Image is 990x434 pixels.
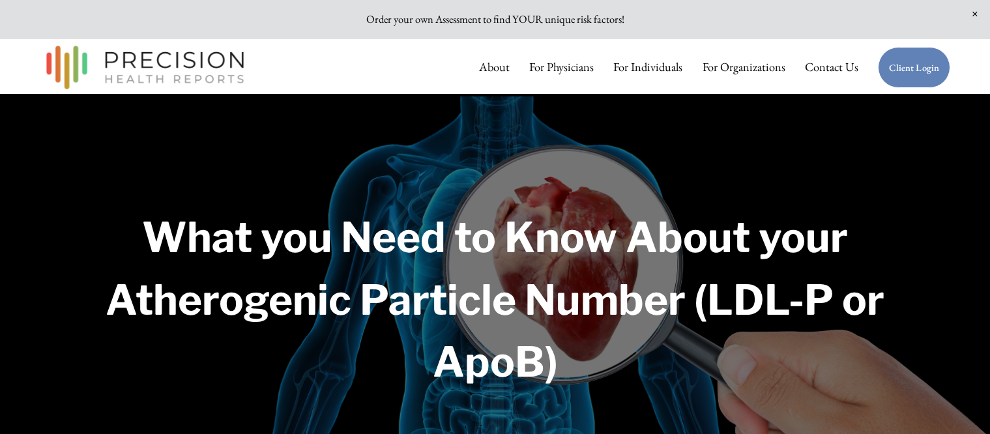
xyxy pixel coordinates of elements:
a: About [479,54,510,80]
a: For Physicians [529,54,594,80]
a: Client Login [878,47,950,88]
strong: What you Need to Know About your Atherogenic Particle Number (LDL-P or ApoB) [106,212,893,387]
a: folder dropdown [703,54,785,80]
a: For Individuals [613,54,682,80]
img: Precision Health Reports [40,40,251,95]
a: Contact Us [805,54,858,80]
span: For Organizations [703,55,785,80]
